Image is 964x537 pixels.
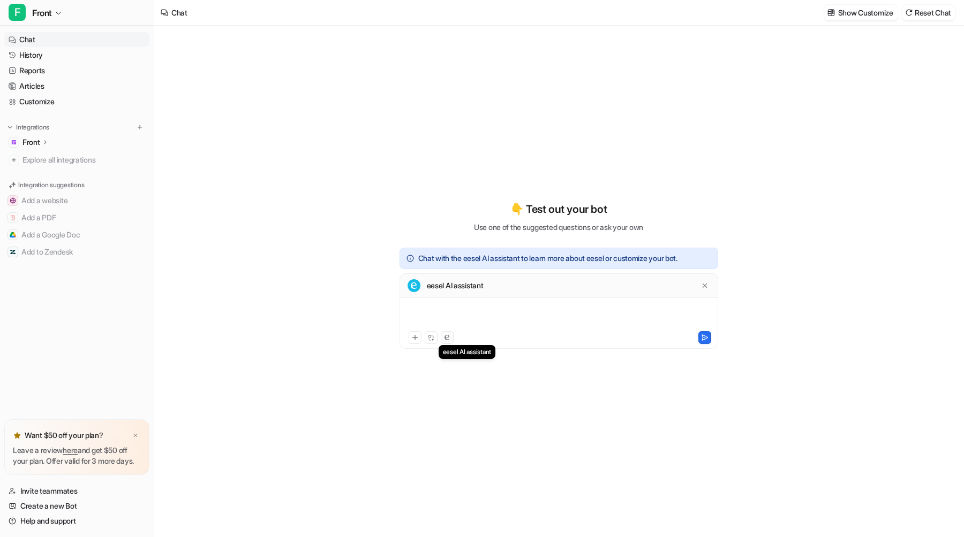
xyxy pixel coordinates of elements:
div: Chat [171,7,187,18]
p: Use one of the suggested questions or ask your own [474,221,643,233]
a: Chat [4,32,149,47]
p: Integration suggestions [18,180,84,190]
img: star [13,431,21,440]
a: History [4,48,149,63]
a: Reports [4,63,149,78]
img: explore all integrations [9,155,19,165]
img: Add a PDF [10,214,16,221]
p: Chat with the eesel AI assistant to learn more about eesel or customize your bot. [418,255,677,262]
p: Want $50 off your plan? [25,430,103,441]
img: Add a Google Doc [10,232,16,238]
a: Explore all integrations [4,152,149,167]
img: Add a website [10,197,16,204]
button: Reset Chat [902,5,955,20]
button: Add a PDFAdd a PDF [4,209,149,226]
p: 👇 Test out your bot [510,201,607,217]
img: Front [11,139,17,145]
span: Front [32,5,52,20]
span: Explore all integrations [22,151,145,168]
a: Customize [4,94,149,109]
img: expand menu [6,124,14,131]
button: Show Customize [824,5,898,20]
button: Add a websiteAdd a website [4,192,149,209]
button: Add a Google DocAdd a Google Doc [4,226,149,243]
img: menu_add.svg [136,124,144,131]
p: Show Customize [838,7,893,18]
p: Integrations [16,123,49,132]
a: Help and support [4,513,149,528]
button: Add to ZendeskAdd to Zendesk [4,243,149,260]
a: Create a new Bot [4,498,149,513]
img: customize [827,9,835,17]
a: Articles [4,79,149,94]
img: reset [905,9,913,17]
div: eesel AI assistant [439,345,496,359]
img: x [132,432,139,439]
p: Front [22,137,40,148]
span: F [9,4,26,21]
p: eesel AI assistant [427,280,484,291]
p: Leave a review and get $50 off your plan. Offer valid for 3 more days. [13,445,141,466]
button: Integrations [4,122,52,133]
a: Invite teammates [4,484,149,498]
a: here [63,446,78,455]
img: Add to Zendesk [10,249,16,255]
